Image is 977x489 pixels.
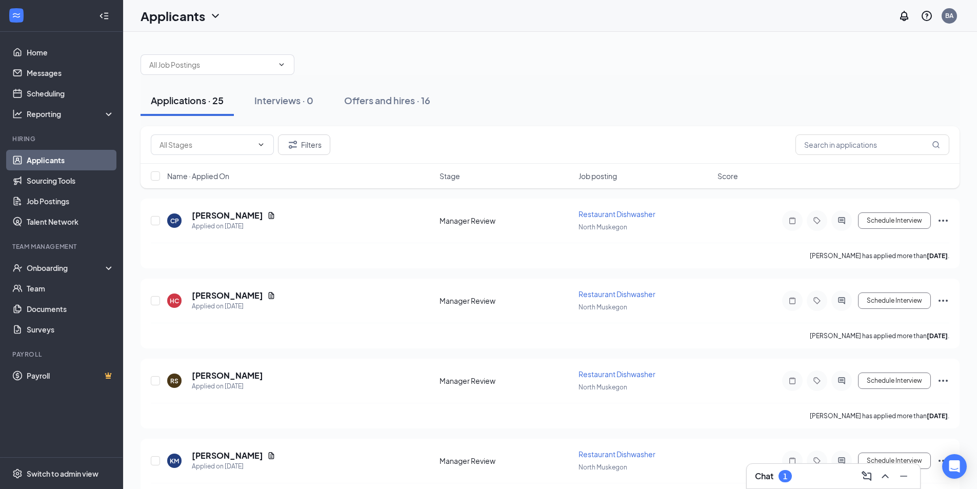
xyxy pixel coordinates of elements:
[170,217,179,225] div: CP
[440,376,572,386] div: Manager Review
[27,42,114,63] a: Home
[192,210,263,221] h5: [PERSON_NAME]
[579,223,627,231] span: North Muskegon
[937,295,949,307] svg: Ellipses
[810,251,949,260] p: [PERSON_NAME] has applied more than .
[27,365,114,386] a: PayrollCrown
[579,303,627,311] span: North Muskegon
[440,296,572,306] div: Manager Review
[27,211,114,232] a: Talent Network
[12,263,23,273] svg: UserCheck
[858,453,931,469] button: Schedule Interview
[27,109,115,119] div: Reporting
[27,63,114,83] a: Messages
[786,457,799,465] svg: Note
[921,10,933,22] svg: QuestionInfo
[192,290,263,301] h5: [PERSON_NAME]
[209,10,222,22] svg: ChevronDown
[927,332,948,340] b: [DATE]
[12,134,112,143] div: Hiring
[254,94,313,107] div: Interviews · 0
[27,170,114,191] a: Sourcing Tools
[192,450,263,461] h5: [PERSON_NAME]
[579,463,627,471] span: North Muskegon
[267,211,275,220] svg: Document
[786,217,799,225] svg: Note
[898,470,910,482] svg: Minimize
[861,470,873,482] svg: ComposeMessage
[267,291,275,300] svg: Document
[579,449,655,459] span: Restaurant Dishwasher
[835,297,848,305] svg: ActiveChat
[879,470,891,482] svg: ChevronUp
[192,461,275,472] div: Applied on [DATE]
[287,139,299,151] svg: Filter
[932,141,940,149] svg: MagnifyingGlass
[786,377,799,385] svg: Note
[170,377,178,385] div: RS
[192,370,263,381] h5: [PERSON_NAME]
[895,468,912,484] button: Minimize
[27,83,114,104] a: Scheduling
[27,263,106,273] div: Onboarding
[783,472,787,481] div: 1
[27,299,114,319] a: Documents
[859,468,875,484] button: ComposeMessage
[810,331,949,340] p: [PERSON_NAME] has applied more than .
[811,377,823,385] svg: Tag
[835,377,848,385] svg: ActiveChat
[27,319,114,340] a: Surveys
[811,217,823,225] svg: Tag
[858,212,931,229] button: Schedule Interview
[898,10,910,22] svg: Notifications
[795,134,949,155] input: Search in applications
[811,297,823,305] svg: Tag
[151,94,224,107] div: Applications · 25
[858,373,931,389] button: Schedule Interview
[942,454,967,479] div: Open Intercom Messenger
[192,221,275,231] div: Applied on [DATE]
[440,216,572,226] div: Manager Review
[27,468,98,479] div: Switch to admin view
[440,171,460,181] span: Stage
[12,242,112,251] div: Team Management
[927,252,948,260] b: [DATE]
[579,289,655,299] span: Restaurant Dishwasher
[811,457,823,465] svg: Tag
[12,468,23,479] svg: Settings
[945,11,953,20] div: BA
[267,452,275,460] svg: Document
[170,297,179,305] div: HC
[835,457,848,465] svg: ActiveChat
[858,292,931,309] button: Schedule Interview
[278,134,330,155] button: Filter Filters
[835,217,848,225] svg: ActiveChat
[579,369,655,379] span: Restaurant Dishwasher
[192,381,263,392] div: Applied on [DATE]
[27,278,114,299] a: Team
[344,94,430,107] div: Offers and hires · 16
[141,7,205,25] h1: Applicants
[159,139,253,150] input: All Stages
[937,455,949,467] svg: Ellipses
[937,375,949,387] svg: Ellipses
[717,171,738,181] span: Score
[149,59,273,70] input: All Job Postings
[99,11,109,21] svg: Collapse
[877,468,893,484] button: ChevronUp
[579,383,627,391] span: North Muskegon
[579,171,617,181] span: Job posting
[170,457,179,465] div: KM
[927,412,948,420] b: [DATE]
[167,171,229,181] span: Name · Applied On
[12,109,23,119] svg: Analysis
[12,350,112,359] div: Payroll
[786,297,799,305] svg: Note
[257,141,265,149] svg: ChevronDown
[27,150,114,170] a: Applicants
[579,209,655,219] span: Restaurant Dishwasher
[192,301,275,311] div: Applied on [DATE]
[440,456,572,466] div: Manager Review
[755,471,773,482] h3: Chat
[810,412,949,420] p: [PERSON_NAME] has applied more than .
